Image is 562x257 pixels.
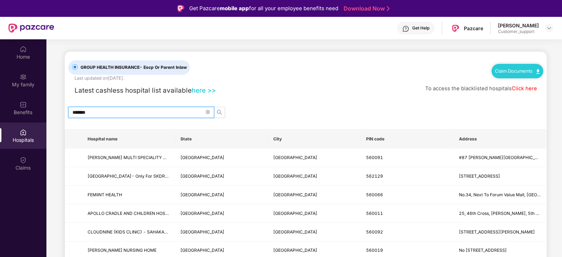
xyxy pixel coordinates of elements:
span: [PERSON_NAME] NURSING HOME [88,248,157,253]
span: [GEOGRAPHIC_DATA] [273,155,317,160]
span: [GEOGRAPHIC_DATA] [273,229,317,235]
td: #87 VENKATESHWARA COMPLEX B.E.L.LAYOUT, 1ST STAGE, MAGADI MAIN ROAD [454,149,547,167]
img: svg+xml;base64,PHN2ZyBpZD0iSG9tZSIgeG1sbnM9Imh0dHA6Ly93d3cudzMub3JnLzIwMDAvc3ZnIiB3aWR0aD0iMjAiIG... [20,46,27,53]
span: 560011 [366,211,383,216]
img: New Pazcare Logo [8,24,54,33]
span: 560019 [366,248,383,253]
span: search [214,110,225,115]
span: APOLLO CRADLE AND CHILDREN HOSPITAL (A UNIT OF APOLLO SPECIALTY HOSPITALS PVT LTD) [88,211,287,216]
span: [PERSON_NAME] MULTI SPECIALITY HOSPITAL [88,155,184,160]
a: Claim Documents [495,68,540,74]
span: 560091 [366,155,383,160]
span: FEMIINT HEALTH [88,192,122,197]
div: Last updated on [DATE] . [75,75,124,82]
span: [GEOGRAPHIC_DATA] [273,192,317,197]
span: Hospital name [88,136,169,142]
img: svg+xml;base64,PHN2ZyBpZD0iQmVuZWZpdHMiIHhtbG5zPSJodHRwOi8vd3d3LnczLm9yZy8yMDAwL3N2ZyIgd2lkdGg9Ij... [20,101,27,108]
th: Address [454,130,547,149]
strong: mobile app [220,5,249,12]
td: Karnataka [175,149,268,167]
div: Get Pazcare for all your employee benefits need [189,4,338,13]
span: [GEOGRAPHIC_DATA] [273,173,317,179]
th: State [175,130,268,149]
td: SRI SAI RANGAA HOSPITAL- Only For SKDRDP [82,167,175,186]
td: Bangalore [268,149,360,167]
img: Logo [177,5,184,12]
td: SHANTHA MULTI SPECIALITY HOSPITAL [82,149,175,167]
span: No [STREET_ADDRESS] [459,248,507,253]
span: [GEOGRAPHIC_DATA] [273,248,317,253]
div: Pazcare [464,25,483,32]
div: [PERSON_NAME] [498,22,539,29]
span: [GEOGRAPHIC_DATA] [180,211,224,216]
img: svg+xml;base64,PHN2ZyBpZD0iSG9zcGl0YWxzIiB4bWxucz0iaHR0cDovL3d3dy53My5vcmcvMjAwMC9zdmciIHdpZHRoPS... [20,129,27,136]
span: [GEOGRAPHIC_DATA]- Only For SKDRDP [88,173,171,179]
a: here >> [192,86,216,94]
td: FEMIINT HEALTH [82,186,175,204]
td: CLOUDNINE (KIDS CLINIC) - SAHAKARANAGAR [82,223,175,242]
div: Customer_support [498,29,539,34]
th: City [268,130,360,149]
td: Karnataka [175,223,268,242]
img: svg+xml;base64,PHN2ZyB4bWxucz0iaHR0cDovL3d3dy53My5vcmcvMjAwMC9zdmciIHdpZHRoPSIxMC40IiBoZWlnaHQ9Ij... [536,69,540,74]
span: [GEOGRAPHIC_DATA] [180,173,224,179]
th: PIN code [361,130,454,149]
td: APOLLO CRADLE AND CHILDREN HOSPITAL (A UNIT OF APOLLO SPECIALTY HOSPITALS PVT LTD) [82,204,175,223]
a: Click here [512,85,537,92]
button: search [214,107,225,118]
span: CLOUDNINE (KIDS CLINIC) - SAHAKARANAGAR [88,229,185,235]
span: [STREET_ADDRESS] [459,173,500,179]
span: [GEOGRAPHIC_DATA] [180,248,224,253]
td: No.34, Next To Forum Value Mall, Whitefield Main Road [454,186,547,204]
span: close-circle [206,110,210,114]
img: Pazcare_Logo.png [451,23,461,33]
td: Bangalore [268,204,360,223]
span: [GEOGRAPHIC_DATA] [180,229,224,235]
span: 562129 [366,173,383,179]
td: Karnataka [175,186,268,204]
td: Karnataka [175,167,268,186]
td: 101 Main Road, Sulibele [454,167,547,186]
img: svg+xml;base64,PHN2ZyB3aWR0aD0iMjAiIGhlaWdodD0iMjAiIHZpZXdCb3g9IjAgMCAyMCAyMCIgZmlsbD0ibm9uZSIgeG... [20,73,27,80]
span: 560066 [366,192,383,197]
img: svg+xml;base64,PHN2ZyBpZD0iQ2xhaW0iIHhtbG5zPSJodHRwOi8vd3d3LnczLm9yZy8yMDAwL3N2ZyIgd2lkdGg9IjIwIi... [20,157,27,164]
div: Get Help [412,25,429,31]
span: close-circle [206,109,210,116]
span: To access the blacklisted hospitals [425,85,512,92]
td: Bangalore [268,186,360,204]
td: Bangalore [268,167,360,186]
img: svg+xml;base64,PHN2ZyBpZD0iRHJvcGRvd24tMzJ4MzIiIHhtbG5zPSJodHRwOi8vd3d3LnczLm9yZy8yMDAwL3N2ZyIgd2... [547,25,552,31]
td: 25, 46th Cross, Raghavendra Swamy Mutt, 5th Block, Tmc Layout, 1st Phase [454,204,547,223]
img: Stroke [387,5,390,12]
span: [GEOGRAPHIC_DATA] [180,155,224,160]
span: - Escp Or Parent Inlaw [140,65,187,70]
span: 560092 [366,229,383,235]
span: Latest cashless hospital list available [75,86,192,94]
span: [GEOGRAPHIC_DATA] [180,192,224,197]
span: Address [459,136,541,142]
td: Khata no 2667/1/2501/1 Sahakarnagar Ward, 07 Kodigehalli Main Rd [454,223,547,242]
td: Karnataka [175,204,268,223]
td: Bangalore [268,223,360,242]
a: Download Now [344,5,388,12]
th: Hospital name [82,130,175,149]
span: [GEOGRAPHIC_DATA] [273,211,317,216]
span: [STREET_ADDRESS][PERSON_NAME] [459,229,535,235]
span: GROUP HEALTH INSURANCE [78,64,190,71]
img: svg+xml;base64,PHN2ZyBpZD0iSGVscC0zMngzMiIgeG1sbnM9Imh0dHA6Ly93d3cudzMub3JnLzIwMDAvc3ZnIiB3aWR0aD... [402,25,409,32]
